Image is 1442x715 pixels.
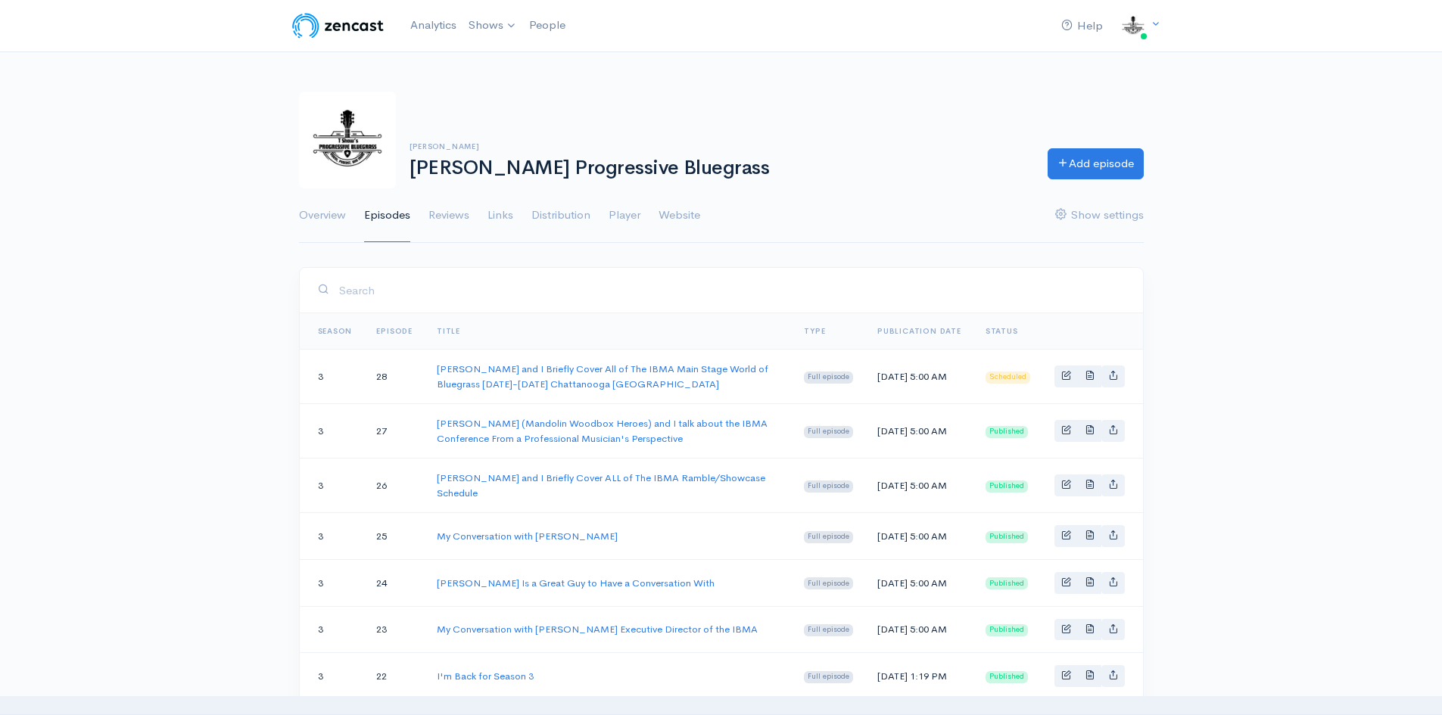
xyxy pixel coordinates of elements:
a: Reviews [428,188,469,243]
img: ZenCast Logo [290,11,386,41]
h1: [PERSON_NAME] Progressive Bluegrass [410,157,1029,179]
a: Analytics [404,9,462,42]
span: Published [986,480,1028,493]
td: [DATE] 5:00 AM [865,606,973,653]
span: Published [986,531,1028,543]
td: 27 [364,404,425,459]
a: My Conversation with [PERSON_NAME] [437,530,618,542]
td: 3 [300,513,365,560]
td: [DATE] 5:00 AM [865,513,973,560]
div: Basic example [1054,619,1125,641]
td: [DATE] 1:19 PM [865,653,973,700]
span: Full episode [804,371,853,384]
td: 25 [364,513,425,560]
a: I'm Back for Season 3 [437,670,534,682]
a: Type [804,326,825,336]
td: 23 [364,606,425,653]
input: Search [338,275,1125,306]
a: Season [318,326,353,336]
td: [DATE] 5:00 AM [865,559,973,606]
a: Overview [299,188,346,243]
a: Episodes [364,188,410,243]
span: Full episode [804,577,853,589]
span: Full episode [804,624,853,636]
a: People [523,9,572,42]
td: 3 [300,559,365,606]
td: 28 [364,350,425,404]
a: Links [487,188,513,243]
a: Distribution [531,188,590,243]
td: 3 [300,606,365,653]
div: Basic example [1054,420,1125,442]
a: Help [1055,10,1109,42]
a: My Conversation with [PERSON_NAME] Executive Director of the IBMA [437,623,758,636]
a: [PERSON_NAME] Is a Great Guy to Have a Conversation With [437,577,715,589]
span: Full episode [804,671,853,683]
td: 24 [364,559,425,606]
td: 3 [300,653,365,700]
span: Full episode [804,426,853,438]
div: Basic example [1054,572,1125,594]
td: 3 [300,404,365,459]
a: [PERSON_NAME] and I Briefly Cover ALL of The IBMA Ramble/Showcase Schedule [437,471,765,499]
a: Shows [462,9,523,42]
td: 22 [364,653,425,700]
a: Player [609,188,640,243]
a: Publication date [877,326,961,336]
span: Published [986,577,1028,589]
img: ... [1118,11,1148,41]
a: Show settings [1055,188,1144,243]
a: [PERSON_NAME] and I Briefly Cover All of The IBMA Main Stage World of Bluegrass [DATE]-[DATE] Cha... [437,362,768,390]
a: Add episode [1048,148,1144,179]
div: Basic example [1054,474,1125,496]
a: [PERSON_NAME] (Mandolin Woodbox Heroes) and I talk about the IBMA Conference From a Professional ... [437,417,768,445]
td: 26 [364,459,425,513]
span: Full episode [804,531,853,543]
a: Website [659,188,700,243]
h6: [PERSON_NAME] [410,142,1029,151]
span: Status [986,326,1018,336]
span: Scheduled [986,371,1030,384]
td: 3 [300,459,365,513]
td: [DATE] 5:00 AM [865,350,973,404]
div: Basic example [1054,365,1125,387]
td: [DATE] 5:00 AM [865,404,973,459]
a: Episode [376,326,413,336]
div: Basic example [1054,525,1125,547]
td: [DATE] 5:00 AM [865,459,973,513]
span: Published [986,426,1028,438]
div: Basic example [1054,665,1125,687]
span: Published [986,624,1028,636]
span: Full episode [804,480,853,493]
td: 3 [300,350,365,404]
span: Published [986,671,1028,683]
a: Title [437,326,460,336]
